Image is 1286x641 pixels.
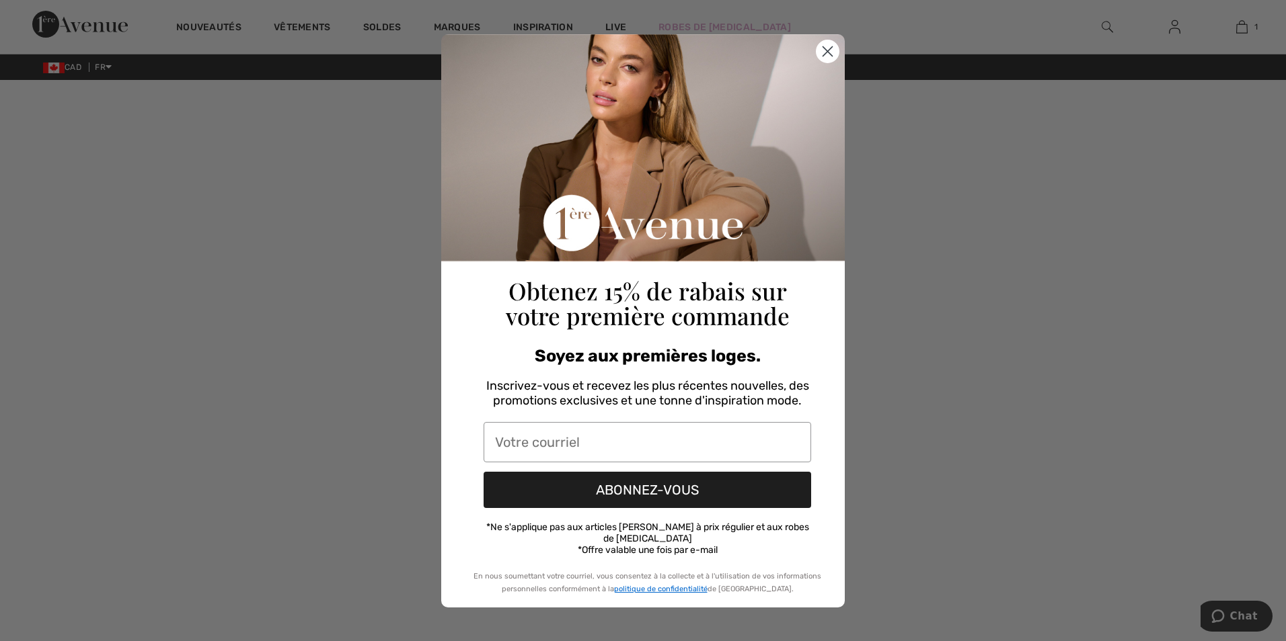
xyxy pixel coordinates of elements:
span: Chat [30,9,57,22]
span: Obtenez 15% de rabais sur votre première commande [506,275,790,331]
span: En nous soumettant votre courriel, vous consentez à la collecte et à l'utilisation de vos informa... [474,572,821,593]
span: Inscrivez-vous et recevez les plus récentes nouvelles, des promotions exclusives et une tonne d'i... [486,378,809,408]
span: *Ne s'applique pas aux articles [PERSON_NAME] à prix régulier et aux robes de [MEDICAL_DATA] [486,521,809,544]
a: politique de confidentialité [614,585,708,593]
button: Close dialog [816,40,839,63]
button: ABONNEZ-VOUS [484,472,811,508]
span: *Offre valable une fois par e-mail [578,544,718,556]
span: Soyez aux premières loges. [535,346,761,366]
input: Votre courriel [484,422,811,462]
